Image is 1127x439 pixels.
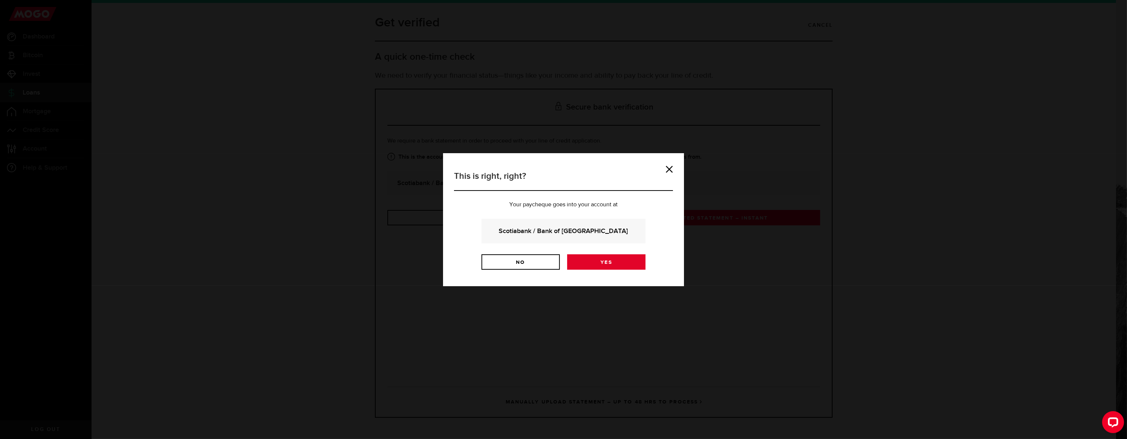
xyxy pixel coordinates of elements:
a: Yes [567,254,646,270]
strong: Scotiabank / Bank of [GEOGRAPHIC_DATA] [491,226,636,236]
iframe: LiveChat chat widget [1096,408,1127,439]
p: Your paycheque goes into your account at [454,202,673,208]
a: No [481,254,560,270]
h3: This is right, right? [454,170,673,191]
